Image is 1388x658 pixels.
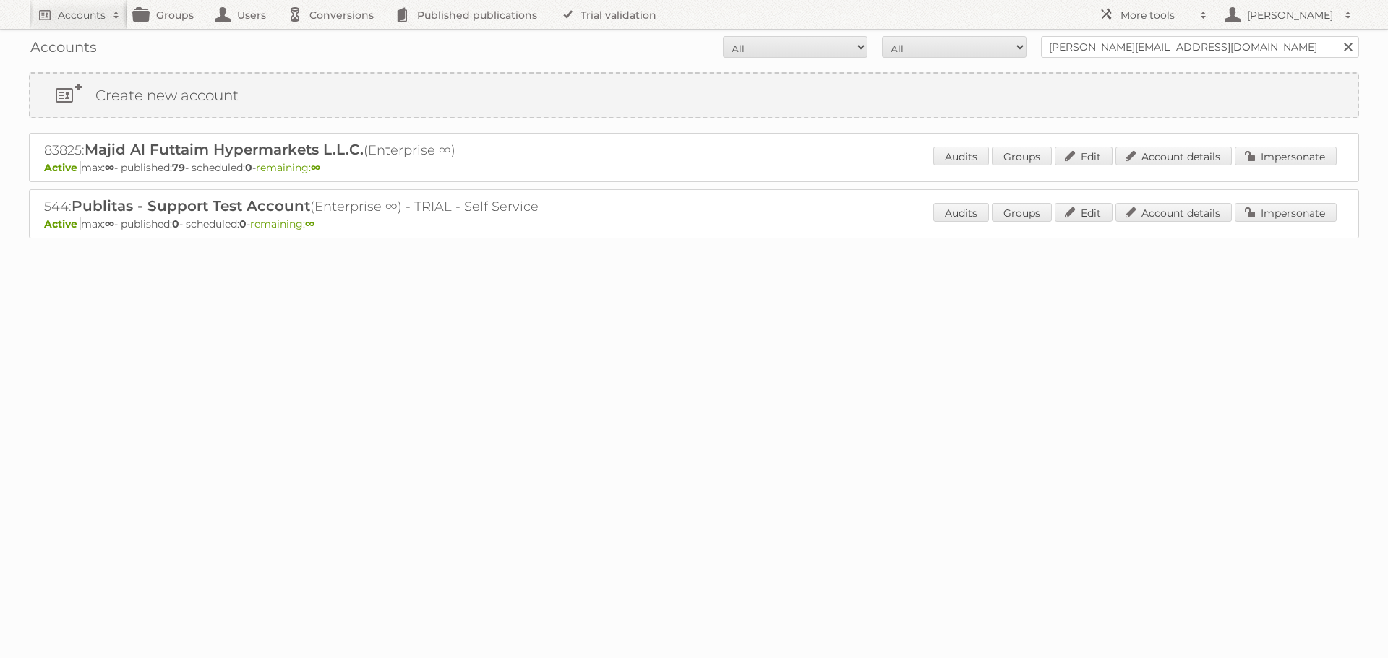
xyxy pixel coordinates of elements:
a: Groups [992,203,1052,222]
span: Active [44,161,81,174]
span: remaining: [250,217,314,230]
a: Audits [933,203,989,222]
a: Audits [933,147,989,165]
h2: More tools [1121,8,1193,22]
strong: 0 [172,217,179,230]
p: max: - published: - scheduled: - [44,161,1344,174]
p: max: - published: - scheduled: - [44,217,1344,230]
span: Publitas - Support Test Account [72,197,310,215]
h2: [PERSON_NAME] [1243,8,1337,22]
h2: 83825: (Enterprise ∞) [44,141,550,160]
h2: 544: (Enterprise ∞) - TRIAL - Self Service [44,197,550,216]
strong: ∞ [105,217,114,230]
a: Account details [1115,147,1232,165]
span: Majid Al Futtaim Hypermarkets L.L.C. [85,141,364,158]
strong: ∞ [105,161,114,174]
strong: ∞ [311,161,320,174]
span: remaining: [256,161,320,174]
strong: 79 [172,161,185,174]
strong: 0 [245,161,252,174]
a: Impersonate [1235,203,1337,222]
span: Active [44,217,81,230]
h2: Accounts [58,8,106,22]
a: Impersonate [1235,147,1337,165]
a: Edit [1055,203,1113,222]
a: Edit [1055,147,1113,165]
a: Account details [1115,203,1232,222]
a: Groups [992,147,1052,165]
a: Create new account [30,74,1358,117]
strong: 0 [239,217,247,230]
strong: ∞ [305,217,314,230]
